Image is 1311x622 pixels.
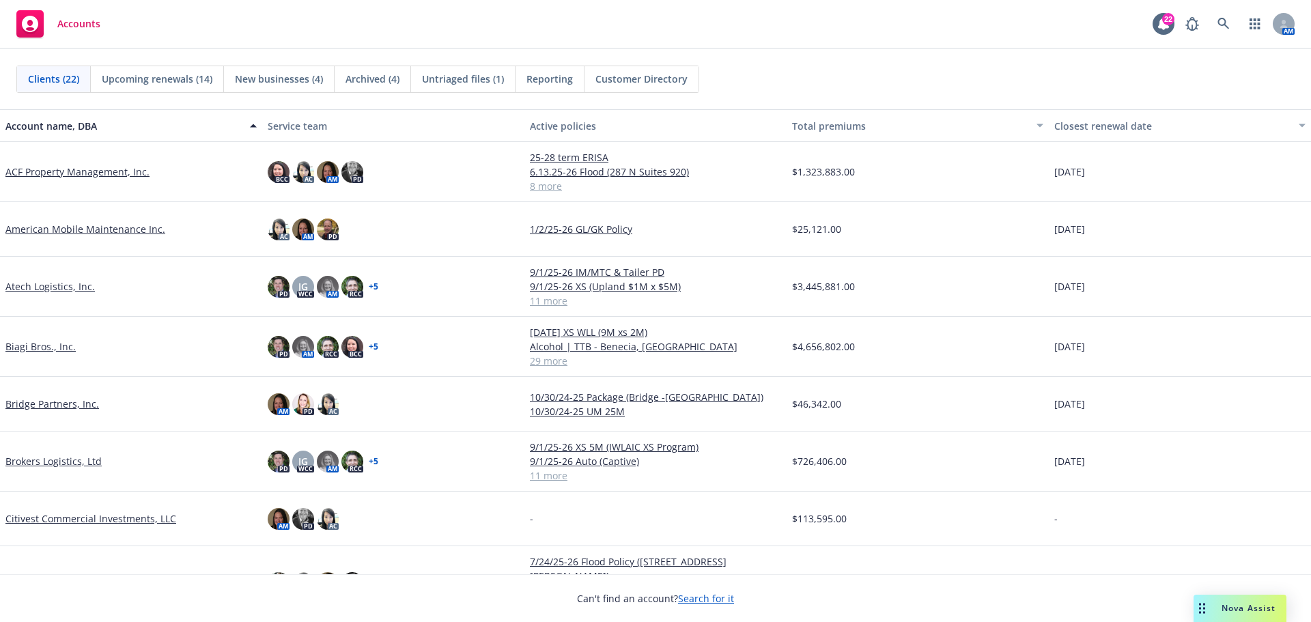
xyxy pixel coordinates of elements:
span: [DATE] [1054,339,1085,354]
span: $1,323,883.00 [792,165,855,179]
img: photo [341,276,363,298]
img: photo [268,508,290,530]
img: photo [317,572,339,594]
span: Archived (4) [346,72,399,86]
a: 9/1/25-26 IM/MTC & Tailer PD [530,265,781,279]
span: [DATE] [1054,454,1085,468]
a: Accounts [11,5,106,43]
img: photo [268,336,290,358]
img: photo [341,572,363,594]
span: [DATE] [1054,165,1085,179]
a: Biagi Bros., Inc. [5,339,76,354]
span: JG [298,279,308,294]
span: $3,445,881.00 [792,279,855,294]
a: 11 more [530,294,781,308]
div: Closest renewal date [1054,119,1291,133]
a: 9/1/25-26 XS (Upland $1M x $5M) [530,279,781,294]
a: 11 more [530,468,781,483]
img: photo [317,218,339,240]
img: photo [317,451,339,472]
button: Active policies [524,109,787,142]
img: photo [292,508,314,530]
a: 1/2/25-26 GL/GK Policy [530,222,781,236]
div: Total premiums [792,119,1028,133]
a: Bridge Partners, Inc. [5,397,99,411]
img: photo [317,508,339,530]
a: ACF Property Management, Inc. [5,165,150,179]
img: photo [341,451,363,472]
a: + 5 [369,283,378,291]
img: photo [268,161,290,183]
img: photo [341,336,363,358]
span: JG [298,454,308,468]
a: 8 more [530,179,781,193]
a: 10/30/24-25 UM 25M [530,404,781,419]
span: Upcoming renewals (14) [102,72,212,86]
img: photo [292,336,314,358]
img: photo [317,336,339,358]
span: $726,406.00 [792,454,847,468]
a: 9/1/25-26 XS 5M (IWLAIC XS Program) [530,440,781,454]
img: photo [292,218,314,240]
span: [DATE] [1054,397,1085,411]
img: photo [268,276,290,298]
div: Active policies [530,119,781,133]
img: photo [292,161,314,183]
span: Can't find an account? [577,591,734,606]
img: photo [268,451,290,472]
span: [DATE] [1054,222,1085,236]
span: [DATE] [1054,279,1085,294]
a: 10/30/24-25 Package (Bridge -[GEOGRAPHIC_DATA]) [530,390,781,404]
span: Customer Directory [595,72,688,86]
img: photo [268,572,290,594]
div: Service team [268,119,519,133]
img: photo [292,393,314,415]
img: photo [292,572,314,594]
a: + 5 [369,343,378,351]
span: Accounts [57,18,100,29]
button: Total premiums [787,109,1049,142]
a: [DATE] XS WLL (9M xs 2M) [530,325,781,339]
img: photo [268,393,290,415]
img: photo [317,276,339,298]
a: Brokers Logistics, Ltd [5,454,102,468]
span: $25,121.00 [792,222,841,236]
a: American Mobile Maintenance Inc. [5,222,165,236]
img: photo [317,393,339,415]
a: 9/1/25-26 Auto (Captive) [530,454,781,468]
a: 29 more [530,354,781,368]
div: 22 [1162,13,1174,25]
a: Alcohol | TTB - Benecia, [GEOGRAPHIC_DATA] [530,339,781,354]
button: Nova Assist [1194,595,1286,622]
a: Atech Logistics, Inc. [5,279,95,294]
a: Switch app [1241,10,1269,38]
a: 6.13.25-26 Flood (287 N Suites 920) [530,165,781,179]
a: Search [1210,10,1237,38]
img: photo [268,218,290,240]
span: Nova Assist [1222,602,1275,614]
a: Report a Bug [1179,10,1206,38]
a: 25-28 term ERISA [530,150,781,165]
div: Drag to move [1194,595,1211,622]
span: New businesses (4) [235,72,323,86]
button: Service team [262,109,524,142]
span: - [530,511,533,526]
img: photo [317,161,339,183]
span: $46,342.00 [792,397,841,411]
span: $113,595.00 [792,511,847,526]
img: photo [341,161,363,183]
a: Search for it [678,592,734,605]
span: Clients (22) [28,72,79,86]
span: Reporting [526,72,573,86]
button: Closest renewal date [1049,109,1311,142]
span: - [1054,511,1058,526]
a: 7/24/25-26 Flood Policy ([STREET_ADDRESS][PERSON_NAME]) [530,554,781,583]
a: + 5 [369,457,378,466]
span: $4,656,802.00 [792,339,855,354]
